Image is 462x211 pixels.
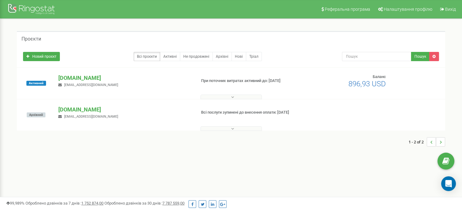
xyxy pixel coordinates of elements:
[409,137,427,147] span: 1 - 2 of 2
[27,112,45,117] span: Архівний
[373,74,386,79] span: Баланс
[58,106,191,114] p: [DOMAIN_NAME]
[445,7,456,12] span: Вихід
[246,52,262,61] a: Тріал
[180,52,213,61] a: Не продовжені
[23,52,60,61] a: Новий проєкт
[342,52,411,61] input: Пошук
[384,7,432,12] span: Налаштування профілю
[6,201,25,205] span: 99,989%
[160,52,180,61] a: Активні
[26,81,46,86] span: Активний
[64,115,118,119] span: [EMAIL_ADDRESS][DOMAIN_NAME]
[104,201,184,205] span: Оброблено дзвінків за 30 днів :
[25,201,103,205] span: Оброблено дзвінків за 7 днів :
[441,176,456,191] div: Open Intercom Messenger
[212,52,232,61] a: Архівні
[21,36,41,42] h5: Проєкти
[201,78,298,84] p: При поточних витратах активний до: [DATE]
[325,7,370,12] span: Реферальна програма
[409,131,445,153] nav: ...
[81,201,103,205] u: 1 752 874,00
[348,80,386,88] span: 896,93 USD
[134,52,160,61] a: Всі проєкти
[411,52,429,61] button: Пошук
[231,52,246,61] a: Нові
[162,201,184,205] u: 7 787 559,00
[58,74,191,82] p: [DOMAIN_NAME]
[201,110,298,115] p: Всі послуги зупинені до внесення оплати: [DATE]
[64,83,118,87] span: [EMAIL_ADDRESS][DOMAIN_NAME]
